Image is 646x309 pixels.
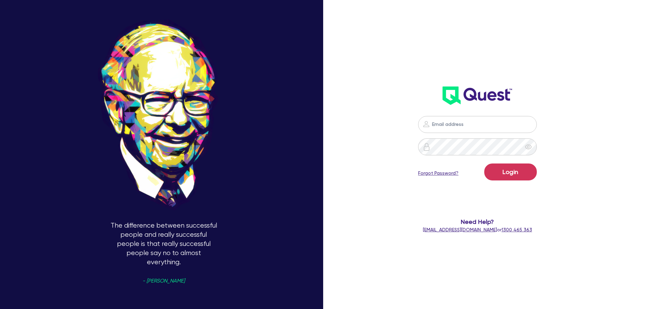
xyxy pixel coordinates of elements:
tcxspan: Call 1300 465 363 via 3CX [502,227,532,232]
img: wH2k97JdezQIQAAAABJRU5ErkJggg== [443,86,512,105]
a: [EMAIL_ADDRESS][DOMAIN_NAME] [423,227,497,232]
a: Forgot Password? [418,170,458,177]
input: Email address [418,116,537,133]
span: - [PERSON_NAME] [142,278,185,284]
span: eye [525,143,532,150]
span: or [423,227,532,232]
img: icon-password [423,143,431,151]
button: Login [484,163,537,180]
span: Need Help? [391,217,564,226]
img: icon-password [422,120,430,128]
